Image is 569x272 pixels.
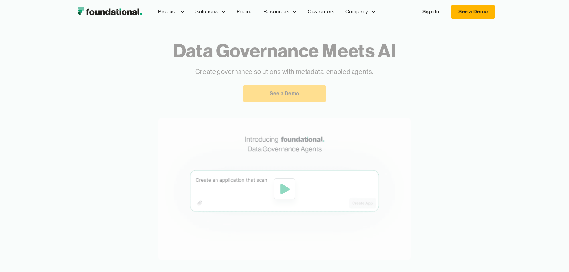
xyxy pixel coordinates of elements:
div: Solutions [195,8,218,16]
a: Pricing [231,1,258,23]
a: home [74,5,145,18]
h1: Data Governance Meets AI [116,39,453,61]
div: Company [345,8,368,16]
img: Create governance solutions with metadata-enabled agents [158,118,411,260]
p: Create governance solutions with metadata-enabled agents. [116,67,453,77]
a: open lightbox [158,118,411,260]
div: Product [153,1,190,23]
a: Customers [303,1,340,23]
a: Sign In [416,5,446,19]
div: Product [158,8,177,16]
a: See a Demo [243,85,326,102]
div: Resources [263,8,289,16]
div: Solutions [190,1,231,23]
div: Resources [258,1,303,23]
div: Company [340,1,381,23]
img: Foundational Logo [74,5,145,18]
a: See a Demo [451,5,495,19]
